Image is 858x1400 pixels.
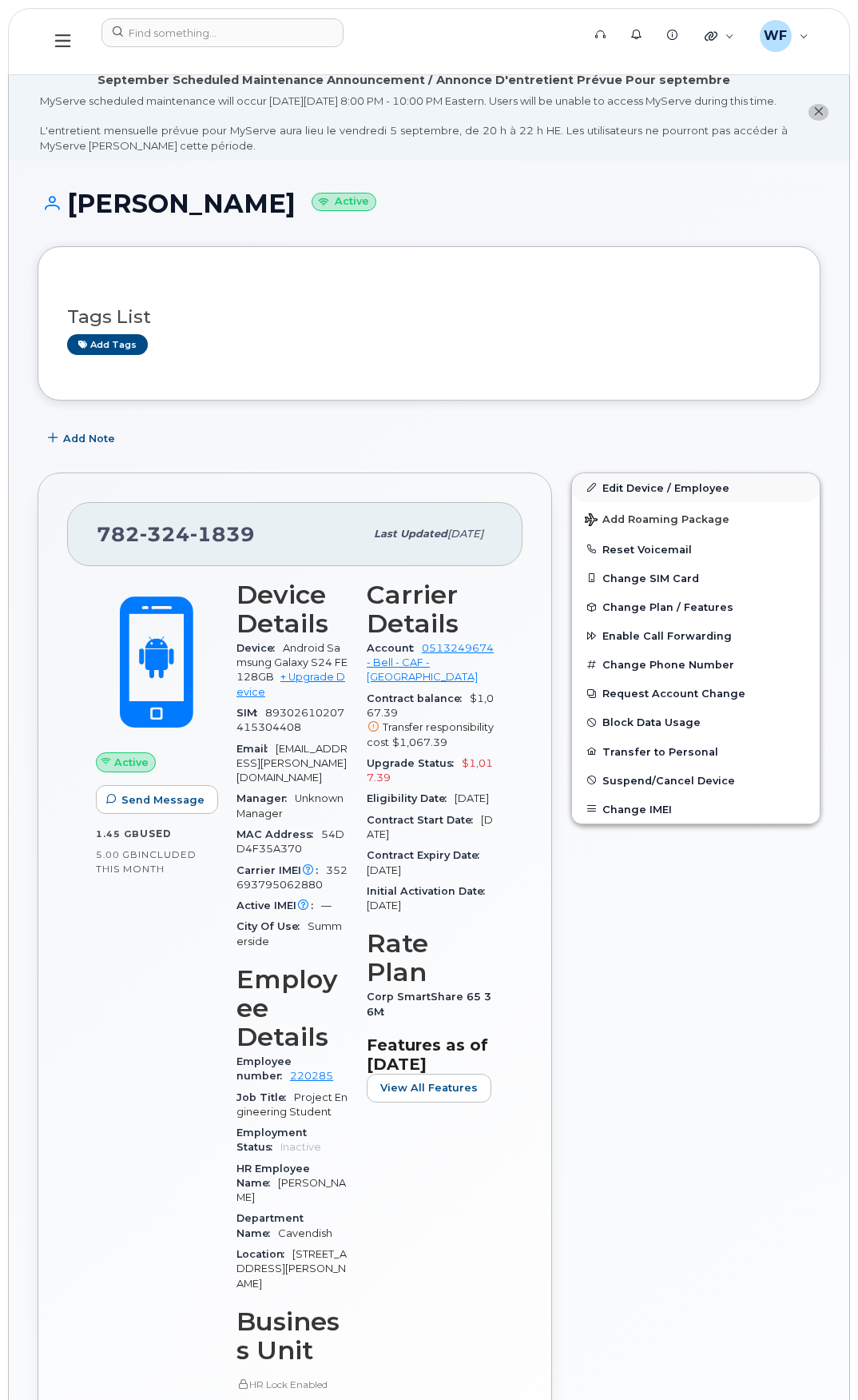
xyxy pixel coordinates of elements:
[367,991,491,1017] span: Corp SmartShare 65 36M
[190,522,255,546] span: 1839
[602,601,733,613] span: Change Plan / Features
[367,792,455,804] span: Eligibility Date
[367,885,493,897] span: Initial Activation Date
[367,864,401,876] span: [DATE]
[367,1035,494,1074] h3: Features as of [DATE]
[38,189,820,217] h1: [PERSON_NAME]
[236,1177,346,1203] span: [PERSON_NAME]
[602,774,735,786] span: Suspend/Cancel Device
[367,757,462,769] span: Upgrade Status
[572,679,820,708] button: Request Account Change
[236,1127,307,1153] span: Employment Status
[367,814,493,840] span: [DATE]
[63,431,115,446] span: Add Note
[236,1055,292,1082] span: Employee number
[236,864,348,891] span: 352693795062880
[236,1248,347,1290] span: [STREET_ADDRESS][PERSON_NAME]
[236,1091,294,1103] span: Job Title
[236,707,265,719] span: SIM
[572,473,820,502] a: Edit Device / Employee
[367,899,401,911] span: [DATE]
[572,621,820,650] button: Enable Call Forwarding
[380,1080,478,1095] span: View All Features
[236,1163,310,1189] span: HR Employee Name
[236,1307,348,1365] h3: Business Unit
[236,1091,348,1118] span: Project Engineering Student
[367,692,494,750] span: $1,067.39
[236,792,344,819] span: Unknown Manager
[290,1070,333,1082] a: 220285
[236,580,348,638] h3: Device Details
[236,743,348,784] span: [EMAIL_ADDRESS][PERSON_NAME][DOMAIN_NAME]
[236,792,295,804] span: Manager
[236,1212,304,1238] span: Department Name
[312,193,376,211] small: Active
[278,1227,332,1239] span: Cavendish
[140,522,190,546] span: 324
[280,1141,321,1153] span: Inactive
[367,642,422,654] span: Account
[236,642,283,654] span: Device
[236,1248,292,1260] span: Location
[236,920,308,932] span: City Of Use
[572,708,820,736] button: Block Data Usage
[367,1074,491,1103] button: View All Features
[236,1378,348,1391] p: HR Lock Enabled
[140,828,172,840] span: used
[114,755,149,770] span: Active
[367,929,494,987] h3: Rate Plan
[367,580,494,638] h3: Carrier Details
[96,849,138,860] span: 5.00 GB
[96,828,140,840] span: 1.45 GB
[67,334,148,354] a: Add tags
[236,965,348,1051] h3: Employee Details
[572,535,820,564] button: Reset Voicemail
[572,766,820,795] button: Suspend/Cancel Device
[572,795,820,824] button: Change IMEI
[236,707,344,733] span: 89302610207415304408
[96,848,197,875] span: included this month
[367,692,470,704] span: Contract balance
[236,828,321,840] span: MAC Address
[572,564,820,592] button: Change SIM Card
[236,642,348,684] span: Android Samsung Galaxy S24 FE 128GB
[447,528,483,540] span: [DATE]
[321,899,332,911] span: —
[121,792,205,808] span: Send Message
[236,899,321,911] span: Active IMEI
[236,920,342,947] span: Summerside
[40,94,788,153] div: MyServe scheduled maintenance will occur [DATE][DATE] 8:00 PM - 10:00 PM Eastern. Users will be u...
[367,814,481,826] span: Contract Start Date
[392,736,447,748] span: $1,067.39
[572,592,820,621] button: Change Plan / Features
[97,522,255,546] span: 782
[236,743,276,755] span: Email
[38,425,129,453] button: Add Note
[236,864,326,876] span: Carrier IMEI
[367,849,487,861] span: Contract Expiry Date
[585,513,729,528] span: Add Roaming Package
[602,630,732,642] span: Enable Call Forwarding
[572,737,820,766] button: Transfer to Personal
[572,650,820,679] button: Change Phone Number
[97,72,730,89] div: September Scheduled Maintenance Announcement / Annonce D'entretient Prévue Pour septembre
[236,671,345,697] a: + Upgrade Device
[808,104,828,121] button: close notification
[96,785,218,814] button: Send Message
[367,721,494,748] span: Transfer responsibility cost
[67,307,791,327] h3: Tags List
[455,792,489,804] span: [DATE]
[367,642,494,684] a: 0513249674 - Bell - CAF - [GEOGRAPHIC_DATA]
[374,528,447,540] span: Last updated
[572,502,820,535] button: Add Roaming Package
